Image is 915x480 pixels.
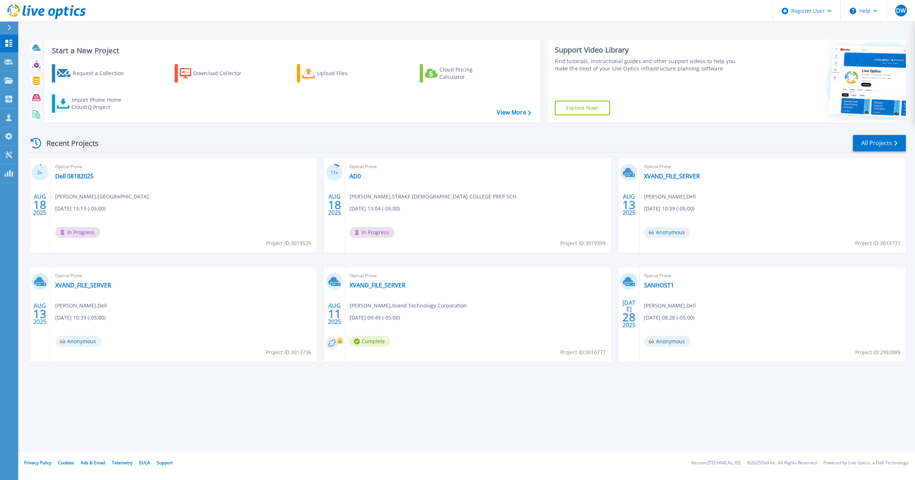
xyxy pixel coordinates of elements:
[622,301,636,327] div: [DATE] 2025
[328,311,341,317] span: 11
[691,461,740,465] li: Version: [TECHNICAL_ID]
[52,64,133,82] a: Request a Collection
[350,173,361,180] a: AD0
[326,169,343,177] h3: 11
[350,205,400,213] span: [DATE] 13:04 (-05:00)
[622,202,636,208] span: 13
[139,460,150,466] a: EULA
[823,461,908,465] li: Powered by Live Optics, a Dell Technology
[622,191,636,218] div: AUG 2025
[560,348,606,356] span: Project ID: 3010777
[81,460,105,466] a: Ads & Email
[350,282,405,289] a: XVAND_FILE_SERVER
[55,205,106,213] span: [DATE] 15:13 (-05:00)
[644,314,694,322] span: [DATE] 08:28 (-05:00)
[157,460,173,466] a: Support
[350,193,516,201] span: [PERSON_NAME] , STRAKE [DEMOGRAPHIC_DATA] COLLEGE PREP SCH
[644,173,700,180] a: XVAND_FILE_SERVER
[350,227,394,238] span: In Progress
[55,314,106,322] span: [DATE] 10:39 (-05:00)
[55,227,100,238] span: In Progress
[747,461,817,465] li: © 2025 Dell Inc. All Rights Reserved
[439,66,498,81] div: Cloud Pricing Calculator
[28,134,108,152] div: Recent Projects
[58,460,74,466] a: Cookies
[33,191,47,218] div: AUG 2025
[644,205,694,213] span: [DATE] 10:39 (-05:00)
[266,348,311,356] span: Project ID: 3013736
[644,302,696,310] span: [PERSON_NAME] , Dell
[33,301,47,327] div: AUG 2025
[112,460,133,466] a: Telemetry
[622,314,636,320] span: 28
[266,239,311,247] span: Project ID: 3019525
[175,64,256,82] a: Download Collector
[328,191,342,218] div: AUG 2025
[33,202,46,208] span: 18
[336,171,338,175] span: %
[55,193,149,201] span: [PERSON_NAME] , [GEOGRAPHIC_DATA]
[193,66,252,81] div: Download Collector
[350,272,607,280] span: Optical Prime
[555,101,610,115] a: Explore Now!
[73,66,131,81] div: Request a Collection
[31,169,49,177] h3: 2
[644,272,901,280] span: Optical Prime
[350,302,467,310] span: [PERSON_NAME] , Xvand Technology Corporation
[350,163,607,171] span: Optical Prime
[644,227,690,238] span: Anonymous
[855,239,900,247] span: Project ID: 3013737
[72,96,129,111] div: Import Phone Home CloudIQ Project
[297,64,378,82] a: Upload Files
[555,58,740,72] div: Find tutorials, instructional guides and other support videos to help you make the most of your L...
[33,311,46,317] span: 13
[55,163,312,171] span: Optical Prime
[24,460,52,466] a: Privacy Policy
[55,302,107,310] span: [PERSON_NAME] , Dell
[350,314,400,322] span: [DATE] 09:49 (-05:00)
[644,163,901,171] span: Optical Prime
[328,202,341,208] span: 18
[560,239,606,247] span: Project ID: 3019399
[853,135,906,151] a: All Projects
[420,64,501,82] a: Cloud Pricing Calculator
[644,282,674,289] a: SANHOST1
[40,171,42,175] span: %
[497,109,531,116] a: View More
[644,193,696,201] span: [PERSON_NAME] , Dell
[644,336,690,347] span: Anonymous
[55,336,102,347] span: Anonymous
[855,348,900,356] span: Project ID: 2992889
[896,8,906,13] span: DW
[55,272,312,280] span: Optical Prime
[52,47,531,55] h3: Start a New Project
[555,45,740,55] div: Support Video Library
[328,301,342,327] div: AUG 2025
[55,282,111,289] a: XVAND_FILE_SERVER
[350,336,390,347] span: Complete
[55,173,94,180] a: Dell 08182025
[317,66,375,81] div: Upload Files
